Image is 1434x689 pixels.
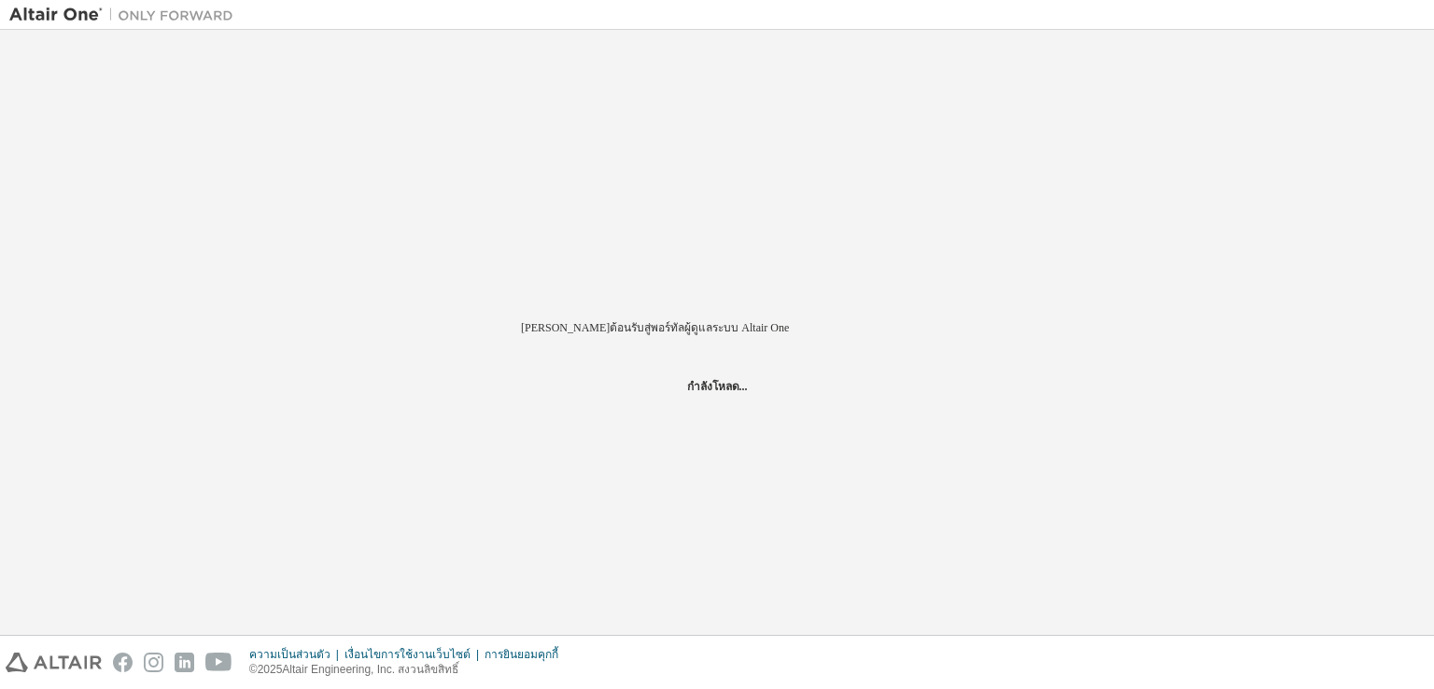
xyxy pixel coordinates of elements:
font: [PERSON_NAME]ต้อนรับสู่พอร์ทัลผู้ดูแลระบบ Altair One [521,321,789,334]
font: 2025 [258,663,283,676]
img: youtube.svg [205,653,232,672]
font: © [249,663,258,676]
font: Altair Engineering, Inc. สงวนลิขสิทธิ์ [282,663,458,676]
font: กำลังโหลด... [687,380,748,393]
img: instagram.svg [144,653,163,672]
font: เงื่อนไขการใช้งานเว็บไซต์ [344,648,471,661]
img: linkedin.svg [175,653,194,672]
img: facebook.svg [113,653,133,672]
font: การยินยอมคุกกี้ [485,648,558,661]
img: altair_logo.svg [6,653,102,672]
font: ความเป็นส่วนตัว [249,648,330,661]
img: อัลแทร์วัน [9,6,243,24]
